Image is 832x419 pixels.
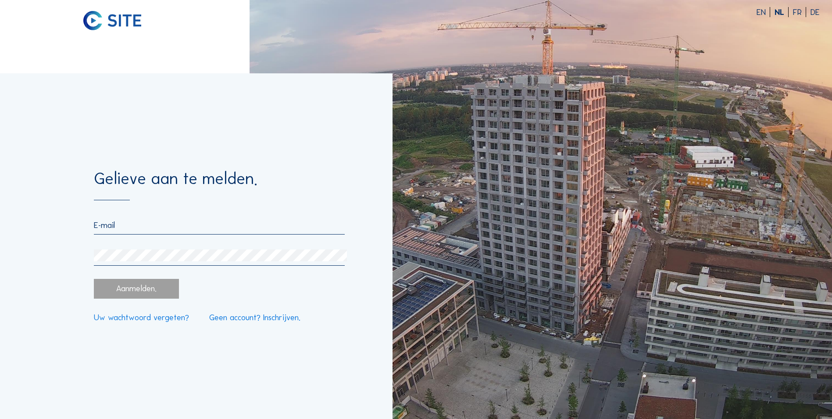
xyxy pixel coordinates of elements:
[775,8,789,17] div: NL
[757,8,770,17] div: EN
[94,279,179,299] div: Aanmelden.
[811,8,820,17] div: DE
[793,8,806,17] div: FR
[94,220,345,230] input: E-mail
[83,11,142,31] img: C-SITE logo
[94,314,189,322] a: Uw wachtwoord vergeten?
[94,170,345,200] div: Gelieve aan te melden.
[209,314,300,322] a: Geen account? Inschrijven.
